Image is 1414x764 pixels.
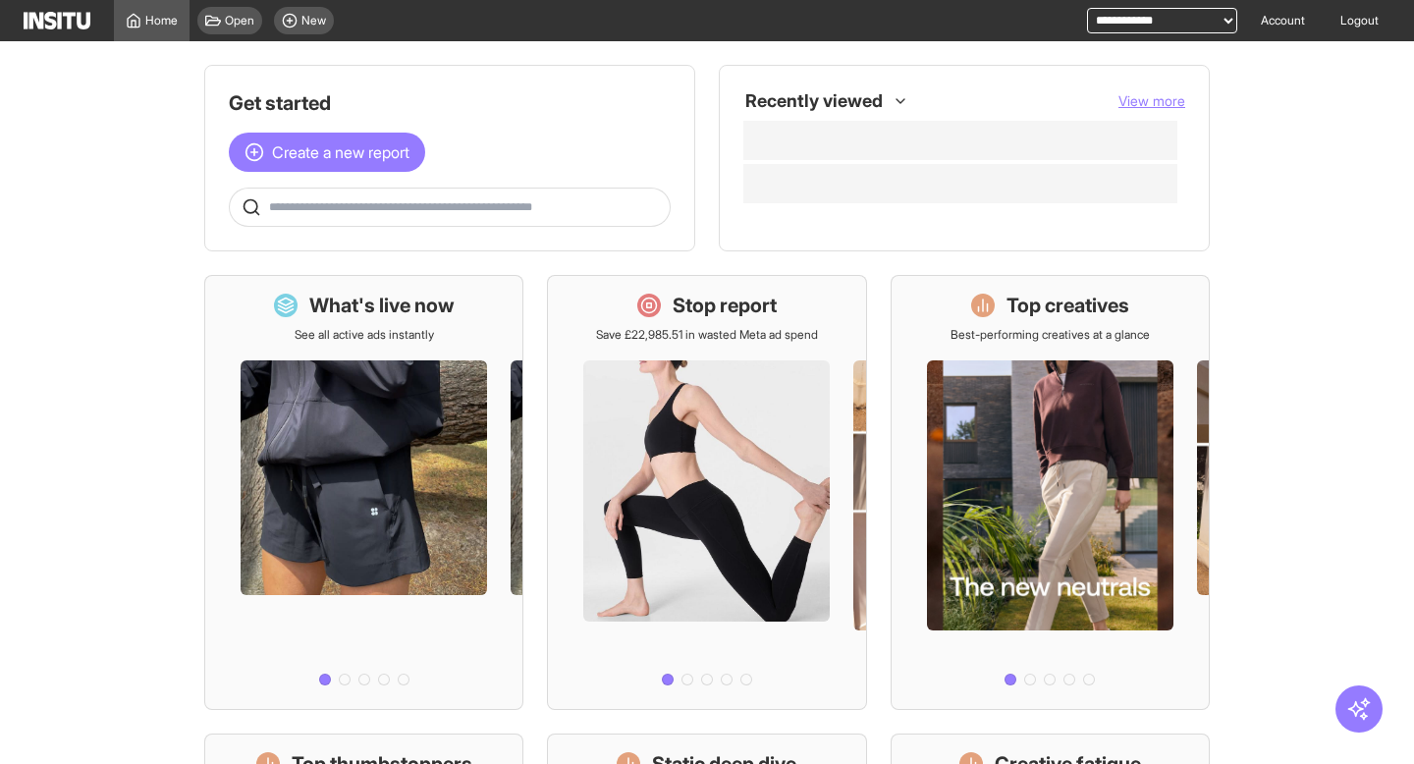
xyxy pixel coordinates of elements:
[272,140,409,164] span: Create a new report
[24,12,90,29] img: Logo
[309,292,455,319] h1: What's live now
[547,275,866,710] a: Stop reportSave £22,985.51 in wasted Meta ad spend
[301,13,326,28] span: New
[295,327,434,343] p: See all active ads instantly
[596,327,818,343] p: Save £22,985.51 in wasted Meta ad spend
[229,89,671,117] h1: Get started
[1006,292,1129,319] h1: Top creatives
[951,327,1150,343] p: Best-performing creatives at a glance
[673,292,777,319] h1: Stop report
[1118,92,1185,109] span: View more
[225,13,254,28] span: Open
[229,133,425,172] button: Create a new report
[891,275,1210,710] a: Top creativesBest-performing creatives at a glance
[1118,91,1185,111] button: View more
[145,13,178,28] span: Home
[204,275,523,710] a: What's live nowSee all active ads instantly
